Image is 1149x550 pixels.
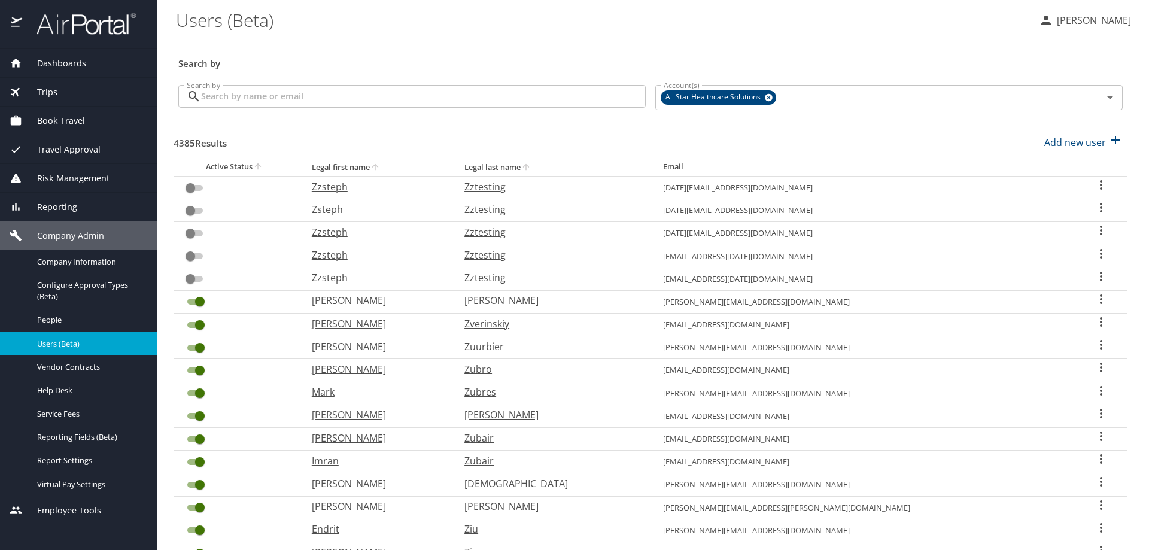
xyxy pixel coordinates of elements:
p: [PERSON_NAME] [1053,13,1131,28]
p: Zubair [464,454,639,468]
th: Legal first name [302,159,455,176]
p: Endrit [312,522,440,536]
p: Zzsteph [312,180,440,194]
span: Report Settings [37,455,142,466]
td: [PERSON_NAME][EMAIL_ADDRESS][DOMAIN_NAME] [653,290,1075,313]
td: [EMAIL_ADDRESS][DATE][DOMAIN_NAME] [653,245,1075,268]
p: Zsteph [312,202,440,217]
p: [PERSON_NAME] [464,499,639,513]
p: Zubair [464,431,639,445]
span: Configure Approval Types (Beta) [37,279,142,302]
span: Book Travel [22,114,85,127]
td: [PERSON_NAME][EMAIL_ADDRESS][DOMAIN_NAME] [653,382,1075,405]
td: [PERSON_NAME][EMAIL_ADDRESS][PERSON_NAME][DOMAIN_NAME] [653,496,1075,519]
img: icon-airportal.png [11,12,23,35]
button: sort [521,162,533,174]
span: Risk Management [22,172,110,185]
h1: Users (Beta) [176,1,1029,38]
p: Zzsteph [312,225,440,239]
p: [PERSON_NAME] [312,339,440,354]
button: sort [370,162,382,174]
p: Zzsteph [312,271,440,285]
span: People [37,314,142,326]
td: [EMAIL_ADDRESS][DOMAIN_NAME] [653,428,1075,451]
p: Ziu [464,522,639,536]
th: Email [653,159,1075,176]
td: [EMAIL_ADDRESS][DATE][DOMAIN_NAME] [653,268,1075,290]
p: [PERSON_NAME] [464,408,639,422]
td: [EMAIL_ADDRESS][DOMAIN_NAME] [653,405,1075,427]
span: Help Desk [37,385,142,396]
p: Zztesting [464,225,639,239]
button: [PERSON_NAME] [1034,10,1136,31]
img: airportal-logo.png [23,12,136,35]
span: Employee Tools [22,504,101,517]
p: [PERSON_NAME] [312,431,440,445]
button: sort [253,162,265,173]
span: Travel Approval [22,143,101,156]
span: Trips [22,86,57,99]
p: Zztesting [464,202,639,217]
span: Reporting [22,200,77,214]
p: Zztesting [464,271,639,285]
p: Add new user [1044,135,1106,150]
p: [PERSON_NAME] [312,499,440,513]
p: [PERSON_NAME] [312,408,440,422]
p: [DEMOGRAPHIC_DATA] [464,476,639,491]
span: Company Admin [22,229,104,242]
h3: 4385 Results [174,129,227,150]
td: [EMAIL_ADDRESS][DOMAIN_NAME] [653,451,1075,473]
h3: Search by [178,50,1123,71]
div: All Star Healthcare Solutions [661,90,776,105]
p: [PERSON_NAME] [312,362,440,376]
p: Zzsteph [312,248,440,262]
td: [DATE][EMAIL_ADDRESS][DOMAIN_NAME] [653,199,1075,222]
p: [PERSON_NAME] [312,476,440,491]
td: [PERSON_NAME][EMAIL_ADDRESS][DOMAIN_NAME] [653,336,1075,359]
span: Dashboards [22,57,86,70]
p: Imran [312,454,440,468]
span: Service Fees [37,408,142,420]
button: Open [1102,89,1118,106]
span: Vendor Contracts [37,361,142,373]
p: Zztesting [464,180,639,194]
td: [EMAIL_ADDRESS][DOMAIN_NAME] [653,314,1075,336]
p: Mark [312,385,440,399]
p: [PERSON_NAME] [464,293,639,308]
td: [DATE][EMAIL_ADDRESS][DOMAIN_NAME] [653,222,1075,245]
input: Search by name or email [201,85,646,108]
p: [PERSON_NAME] [312,317,440,331]
span: Virtual Pay Settings [37,479,142,490]
td: [DATE][EMAIL_ADDRESS][DOMAIN_NAME] [653,176,1075,199]
th: Legal last name [455,159,653,176]
span: Company Information [37,256,142,268]
span: All Star Healthcare Solutions [661,91,768,104]
p: Zverinskiy [464,317,639,331]
p: Zuurbier [464,339,639,354]
td: [EMAIL_ADDRESS][DOMAIN_NAME] [653,359,1075,382]
p: Zztesting [464,248,639,262]
th: Active Status [174,159,302,176]
p: [PERSON_NAME] [312,293,440,308]
p: Zubres [464,385,639,399]
button: Add new user [1039,129,1127,156]
td: [PERSON_NAME][EMAIL_ADDRESS][DOMAIN_NAME] [653,519,1075,542]
span: Users (Beta) [37,338,142,350]
td: [PERSON_NAME][EMAIL_ADDRESS][DOMAIN_NAME] [653,473,1075,496]
p: Zubro [464,362,639,376]
span: Reporting Fields (Beta) [37,432,142,443]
